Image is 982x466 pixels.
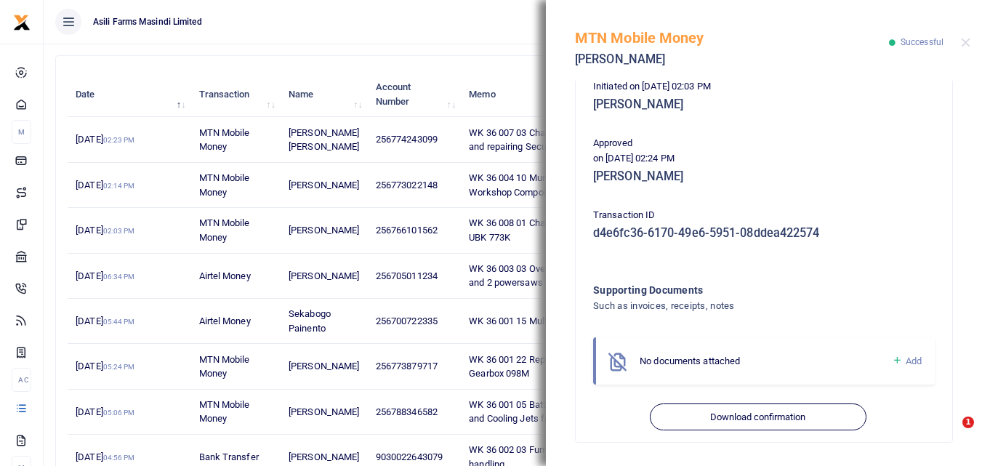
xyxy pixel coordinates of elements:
[199,127,250,153] span: MTN Mobile Money
[13,14,31,31] img: logo-small
[593,136,935,151] p: Approved
[289,308,331,334] span: Sekabogo Painento
[593,226,935,241] h5: d4e6fc36-6170-49e6-5951-08ddea422574
[103,318,135,326] small: 05:44 PM
[289,180,359,190] span: [PERSON_NAME]
[640,355,740,366] span: No documents attached
[103,182,135,190] small: 02:14 PM
[76,316,134,326] span: [DATE]
[962,417,974,428] span: 1
[593,208,935,223] p: Transaction ID
[289,406,359,417] span: [PERSON_NAME]
[575,29,889,47] h5: MTN Mobile Money
[368,72,462,117] th: Account Number: activate to sort column ascending
[650,403,866,431] button: Download confirmation
[103,409,135,417] small: 05:06 PM
[199,172,250,198] span: MTN Mobile Money
[76,180,134,190] span: [DATE]
[199,354,250,379] span: MTN Mobile Money
[12,120,31,144] li: M
[593,282,876,298] h4: Supporting Documents
[289,270,359,281] span: [PERSON_NAME]
[593,169,935,184] h5: [PERSON_NAME]
[199,217,250,243] span: MTN Mobile Money
[906,355,922,366] span: Add
[76,225,134,236] span: [DATE]
[76,361,134,371] span: [DATE]
[76,134,134,145] span: [DATE]
[469,316,608,326] span: WK 36 001 15 Multimeter for Cliff
[469,172,624,198] span: WK 36 004 10 Murram and Stones for Workshop Compound
[289,225,359,236] span: [PERSON_NAME]
[593,79,935,95] p: Initiated on [DATE] 02:03 PM
[892,353,922,369] a: Add
[103,136,135,144] small: 02:23 PM
[199,270,251,281] span: Airtel Money
[199,451,259,462] span: Bank Transfer
[469,263,613,289] span: WK 36 003 03 Overalls for Welders and 2 powersaws
[68,72,190,117] th: Date: activate to sort column descending
[103,227,135,235] small: 02:03 PM
[376,406,438,417] span: 256788346582
[76,451,134,462] span: [DATE]
[593,298,876,314] h4: Such as invoices, receipts, notes
[376,180,438,190] span: 256773022148
[87,15,208,28] span: Asili Farms Masindi Limited
[593,97,935,112] h5: [PERSON_NAME]
[933,417,967,451] iframe: Intercom live chat
[289,127,359,153] span: [PERSON_NAME] [PERSON_NAME]
[103,454,135,462] small: 04:56 PM
[12,368,31,392] li: Ac
[961,38,970,47] button: Close
[461,72,635,117] th: Memo: activate to sort column ascending
[76,270,134,281] span: [DATE]
[289,451,359,462] span: [PERSON_NAME]
[593,151,935,166] p: on [DATE] 02:24 PM
[469,399,616,425] span: WK 36 001 05 Battery Chargers 12V and Cooling Jets for he Generator
[376,225,438,236] span: 256766101562
[199,316,251,326] span: Airtel Money
[199,399,250,425] span: MTN Mobile Money
[289,361,359,371] span: [PERSON_NAME]
[190,72,281,117] th: Transaction: activate to sort column ascending
[103,273,135,281] small: 06:34 PM
[469,354,603,379] span: WK 36 001 22 Repairing transfer Gearbox 098M
[469,217,616,243] span: WK 36 008 01 Charges for repairing UBK 773K
[281,72,368,117] th: Name: activate to sort column ascending
[376,361,438,371] span: 256773879717
[901,37,943,47] span: Successful
[103,363,135,371] small: 05:24 PM
[469,127,617,153] span: WK 36 007 03 Charges for servicing and repairing Security bikes
[575,52,889,67] h5: [PERSON_NAME]
[76,406,134,417] span: [DATE]
[13,16,31,27] a: logo-small logo-large logo-large
[376,270,438,281] span: 256705011234
[376,316,438,326] span: 256700722335
[376,134,438,145] span: 256774243099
